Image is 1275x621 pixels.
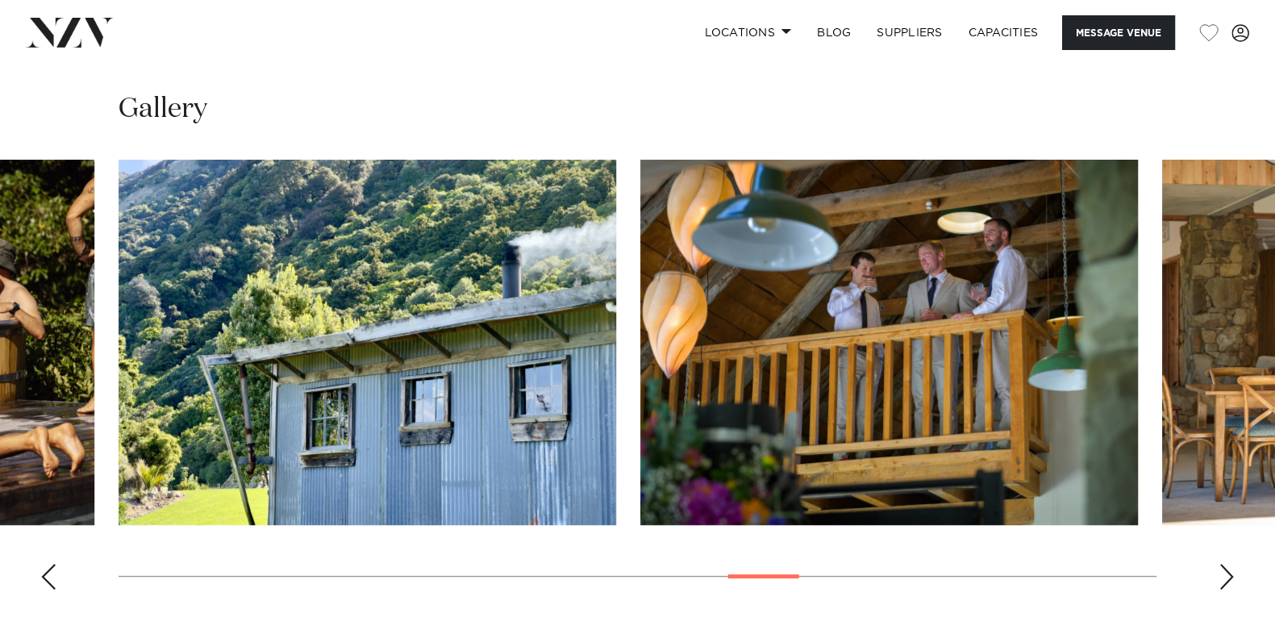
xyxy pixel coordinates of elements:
[956,15,1052,50] a: Capacities
[1062,15,1175,50] button: Message Venue
[691,15,804,50] a: Locations
[640,160,1138,525] swiper-slide: 19 / 29
[119,91,207,127] h2: Gallery
[804,15,864,50] a: BLOG
[119,160,616,525] swiper-slide: 18 / 29
[26,18,114,47] img: nzv-logo.png
[864,15,955,50] a: SUPPLIERS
